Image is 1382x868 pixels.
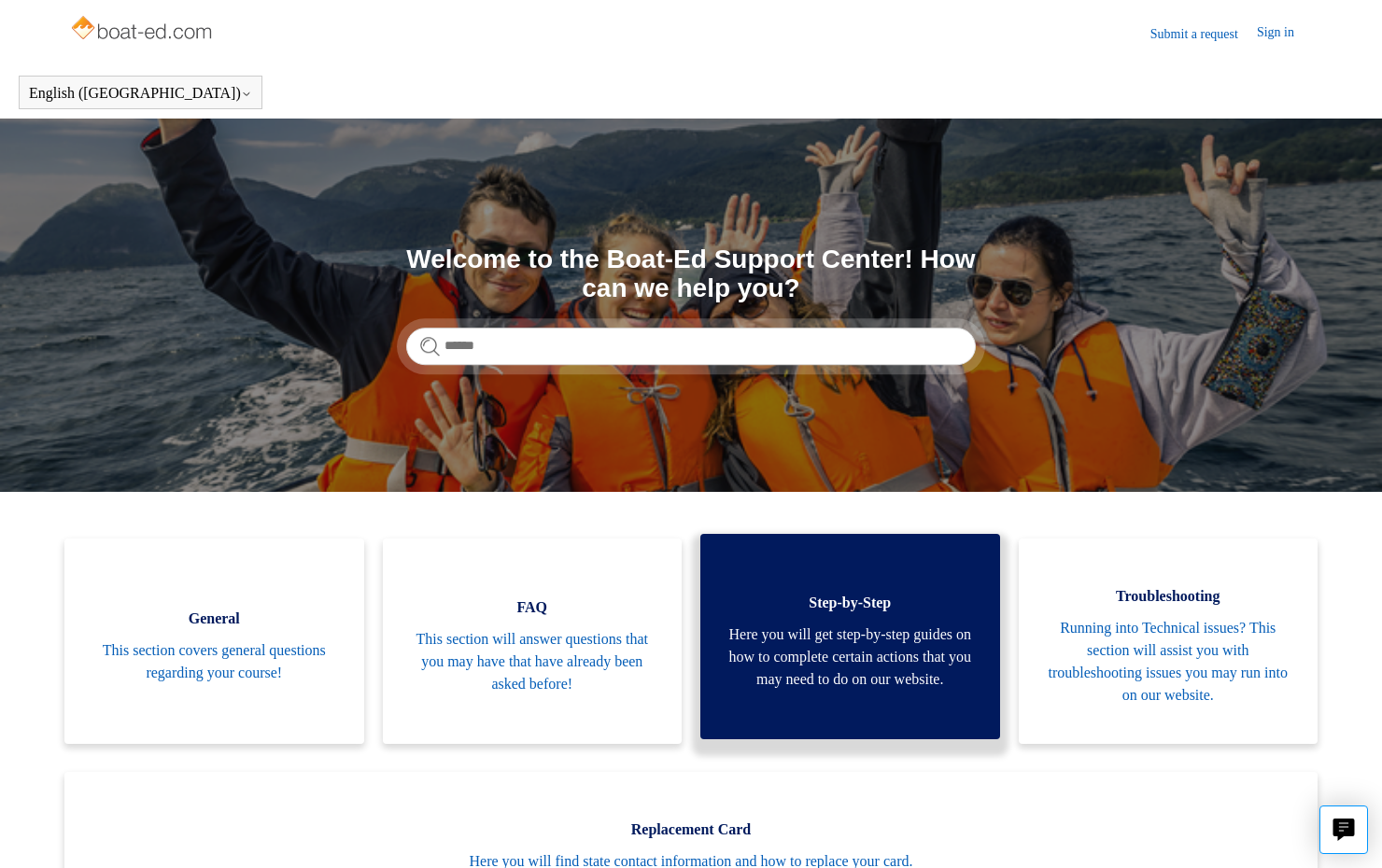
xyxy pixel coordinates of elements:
button: Live chat [1319,805,1368,854]
span: This section will answer questions that you may have that have already been asked before! [411,628,655,695]
input: Search [406,328,976,365]
a: Sign in [1257,22,1313,45]
span: Troubleshooting [1047,585,1290,608]
span: Here you will get step-by-step guides on how to complete certain actions that you may need to do ... [728,623,972,691]
span: This section covers general questions regarding your course! [92,639,336,684]
span: FAQ [411,596,655,619]
span: Step-by-Step [728,592,972,614]
img: Boat-Ed Help Center home page [69,11,218,49]
span: General [92,608,336,630]
a: General This section covers general questions regarding your course! [64,539,364,744]
a: Troubleshooting Running into Technical issues? This section will assist you with troubleshooting ... [1019,539,1319,744]
a: FAQ This section will answer questions that you may have that have already been asked before! [383,539,683,744]
h1: Welcome to the Boat-Ed Support Center! How can we help you? [406,245,976,303]
a: Submit a request [1150,24,1257,44]
span: Replacement Card [92,819,1290,841]
button: English ([GEOGRAPHIC_DATA]) [29,85,252,102]
a: Step-by-Step Here you will get step-by-step guides on how to complete certain actions that you ma... [700,534,1000,739]
span: Running into Technical issues? This section will assist you with troubleshooting issues you may r... [1047,617,1290,707]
